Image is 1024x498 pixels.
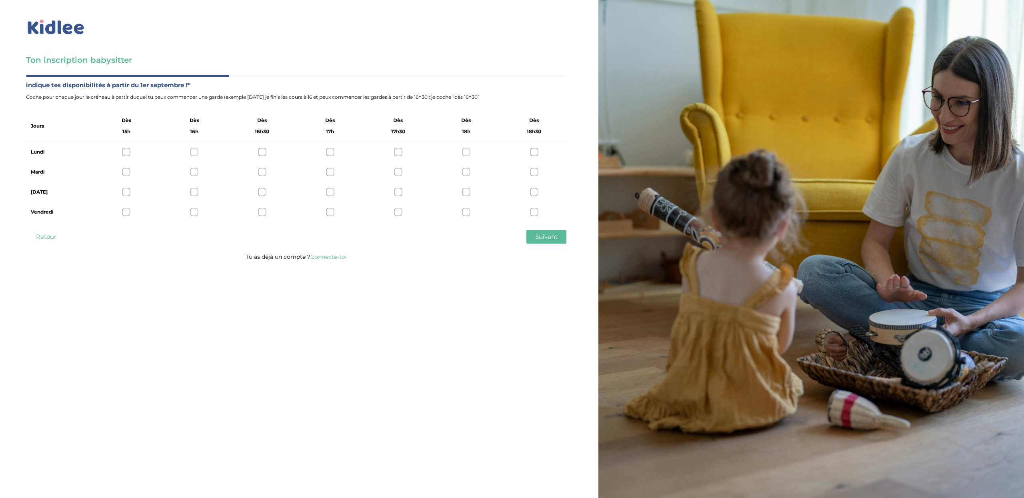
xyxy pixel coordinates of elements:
img: logo_kidlee_bleu [26,18,86,36]
button: Retour [26,230,66,244]
button: Suivant [526,230,566,244]
label: Jours [31,121,44,131]
span: 18h30 [527,126,541,137]
span: 15h [122,126,130,137]
span: 17h30 [391,126,405,137]
span: 16h30 [255,126,269,137]
p: Tu as déjà un compte ? [26,252,566,262]
span: Dès [393,115,403,126]
h3: Ton inscription babysitter [26,54,566,66]
span: Coche pour chaque jour le créneau à partir duquel tu peux commencer une garde (exemple [DATE] je ... [26,92,566,102]
label: Vendredi [31,207,86,217]
span: Dès [190,115,199,126]
span: Dès [461,115,471,126]
label: indique tes disponibilités à partir du 1er septembre !* [26,80,566,90]
span: Suivant [535,233,558,240]
span: Dès [257,115,267,126]
span: Dès [122,115,131,126]
span: 17h [326,126,334,137]
a: Connecte-toi [310,253,347,260]
label: Mardi [31,167,86,177]
span: Dès [529,115,539,126]
span: 16h [190,126,198,137]
span: 18h [462,126,470,137]
label: Lundi [31,147,86,157]
label: [DATE] [31,187,86,197]
span: Dès [325,115,335,126]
